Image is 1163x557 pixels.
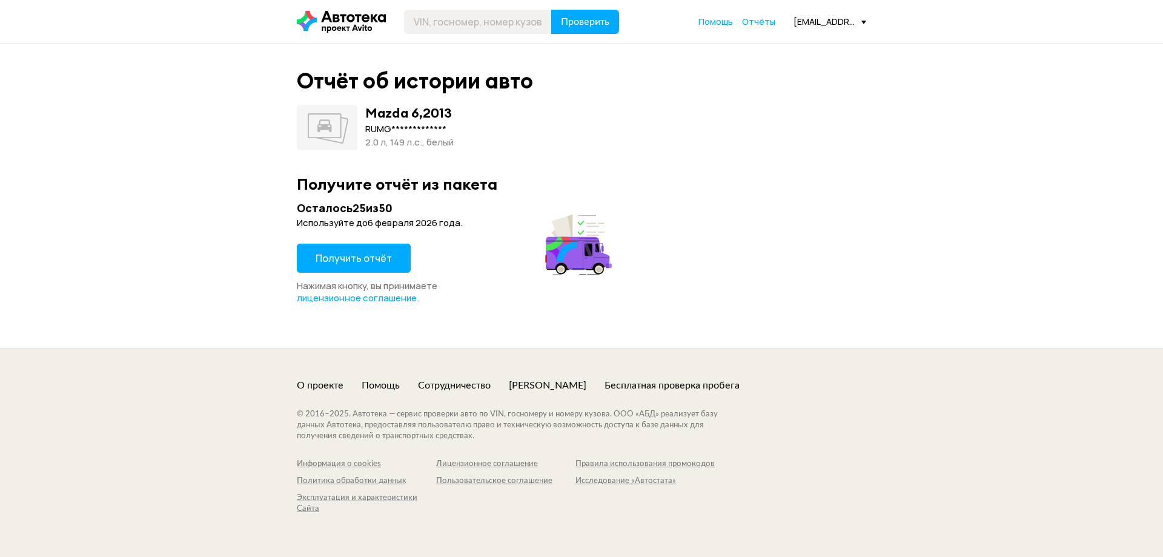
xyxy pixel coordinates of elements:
[436,459,575,470] a: Лицензионное соглашение
[509,379,586,392] a: [PERSON_NAME]
[362,379,400,392] a: Помощь
[575,459,715,470] a: Правила использования промокодов
[297,459,436,470] a: Информация о cookies
[551,10,619,34] button: Проверить
[297,244,411,273] button: Получить отчёт
[605,379,740,392] a: Бесплатная проверка пробега
[297,292,417,304] span: лицензионное соглашение
[794,16,866,27] div: [EMAIL_ADDRESS][DOMAIN_NAME]
[297,476,436,487] a: Политика обработки данных
[297,409,742,442] div: © 2016– 2025 . Автотека — сервис проверки авто по VIN, госномеру и номеру кузова. ООО «АБД» реали...
[561,17,609,27] span: Проверить
[297,201,615,216] div: Осталось 25 из 50
[297,379,343,392] a: О проекте
[742,16,775,28] a: Отчёты
[575,476,715,487] a: Исследование «Автостата»
[742,16,775,27] span: Отчёты
[297,279,437,304] span: Нажимая кнопку, вы принимаете .
[297,493,436,515] a: Эксплуатация и характеристики Сайта
[297,292,417,304] a: лицензионное соглашение
[698,16,733,27] span: Помощь
[297,175,866,193] div: Получите отчёт из пакета
[404,10,552,34] input: VIN, госномер, номер кузова
[297,217,615,229] div: Используйте до 6 февраля 2026 года .
[297,68,533,94] div: Отчёт об истории авто
[365,105,452,121] div: Mazda 6 , 2013
[365,136,454,149] div: 2.0 л, 149 л.c., белый
[316,252,392,265] span: Получить отчёт
[698,16,733,28] a: Помощь
[436,476,575,487] a: Пользовательское соглашение
[418,379,491,392] a: Сотрудничество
